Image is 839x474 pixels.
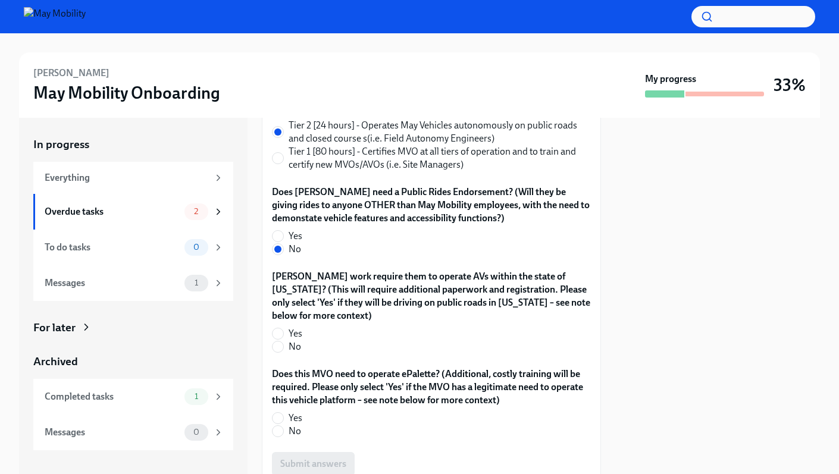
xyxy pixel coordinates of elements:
[33,82,220,103] h3: May Mobility Onboarding
[272,186,591,225] label: Does [PERSON_NAME] need a Public Rides Endorsement? (Will they be giving rides to anyone OTHER th...
[289,425,301,438] span: No
[33,320,76,335] div: For later
[24,7,86,26] img: May Mobility
[33,194,233,230] a: Overdue tasks2
[45,171,208,184] div: Everything
[33,137,233,152] a: In progress
[289,119,581,145] span: Tier 2 [24 hours] - Operates May Vehicles autonomously on public roads and closed course s(i.e. F...
[187,278,205,287] span: 1
[289,412,302,425] span: Yes
[289,340,301,353] span: No
[33,67,109,80] h6: [PERSON_NAME]
[272,368,591,407] label: Does this MVO need to operate ePalette? (Additional, costly training will be required. Please onl...
[186,428,206,437] span: 0
[186,243,206,252] span: 0
[33,354,233,369] a: Archived
[289,230,302,243] span: Yes
[289,243,301,256] span: No
[33,265,233,301] a: Messages1
[45,241,180,254] div: To do tasks
[774,74,806,96] h3: 33%
[45,205,180,218] div: Overdue tasks
[33,379,233,415] a: Completed tasks1
[289,145,581,171] span: Tier 1 [80 hours] - Certifies MVO at all tiers of operation and to train and certify new MVOs/AVO...
[45,277,180,290] div: Messages
[187,207,205,216] span: 2
[33,230,233,265] a: To do tasks0
[272,270,591,322] label: [PERSON_NAME] work require them to operate AVs within the state of [US_STATE]? (This will require...
[187,392,205,401] span: 1
[33,320,233,335] a: For later
[289,327,302,340] span: Yes
[45,426,180,439] div: Messages
[33,162,233,194] a: Everything
[645,73,696,86] strong: My progress
[45,390,180,403] div: Completed tasks
[33,415,233,450] a: Messages0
